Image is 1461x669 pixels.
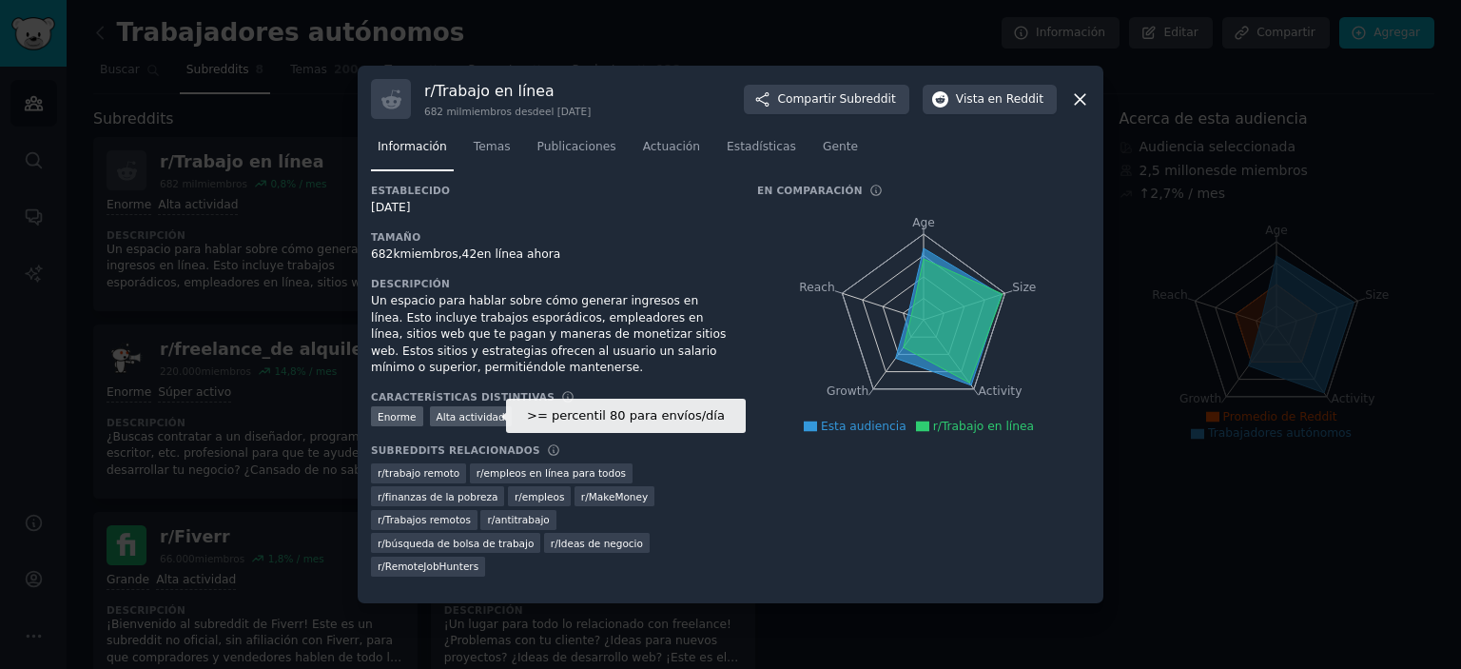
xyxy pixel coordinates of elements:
[636,132,707,171] a: Actuación
[495,514,549,525] font: antitrabajo
[912,216,935,229] tspan: Age
[744,85,908,115] button: CompartirSubreddit
[537,140,616,153] font: Publicaciones
[923,85,1057,115] button: Vistaen Reddit
[551,538,558,549] font: r/
[371,278,450,289] font: Descripción
[399,247,461,261] font: miembros,
[545,106,591,117] font: el [DATE]
[474,140,511,153] font: Temas
[823,140,858,153] font: Gente
[484,467,626,479] font: empleos en línea para todos
[385,538,535,549] font: búsqueda de bolsa de trabajo
[558,538,643,549] font: Ideas de negocio
[1012,281,1036,294] tspan: Size
[436,82,555,100] font: Trabajo en línea
[531,132,623,171] a: Publicaciones
[799,281,835,294] tspan: Reach
[371,294,726,374] font: Un espacio para hablar sobre cómo generar ingresos en línea. Esto incluye trabajos esporádicos, e...
[933,420,1034,433] font: r/Trabajo en línea
[437,411,505,423] font: Alta actividad
[477,247,560,261] font: en línea ahora
[467,132,517,171] a: Temas
[839,92,895,106] font: Subreddit
[378,491,385,502] font: r/
[589,491,648,502] font: MakeMoney
[979,385,1023,399] tspan: Activity
[515,491,522,502] font: r/
[424,82,436,100] font: r/
[371,132,454,171] a: Información
[821,420,906,433] font: Esta audiencia
[378,514,385,525] font: r/
[378,411,417,423] font: Enorme
[816,132,865,171] a: Gente
[378,140,447,153] font: Información
[371,201,410,214] font: [DATE]
[956,92,984,106] font: Vista
[385,491,498,502] font: finanzas de la pobreza
[424,106,461,117] font: 682 mil
[378,538,385,549] font: r/
[371,185,450,196] font: Establecido
[988,92,1043,106] font: en Reddit
[522,491,565,502] font: empleos
[385,514,471,525] font: Trabajos remotos
[371,231,420,243] font: Tamaño
[378,467,385,479] font: r/
[487,514,495,525] font: r/
[827,385,868,399] tspan: Growth
[643,140,700,153] font: Actuación
[581,491,589,502] font: r/
[385,467,459,479] font: trabajo remoto
[757,185,863,196] font: En comparación
[777,92,836,106] font: Compartir
[462,247,477,261] font: 42
[720,132,803,171] a: Estadísticas
[461,106,545,117] font: miembros desde
[385,561,478,572] font: RemoteJobHunters
[477,467,484,479] font: r/
[371,247,399,261] font: 682k
[371,391,555,403] font: Características distintivas
[378,561,385,572] font: r/
[371,444,540,456] font: Subreddits relacionados
[727,140,796,153] font: Estadísticas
